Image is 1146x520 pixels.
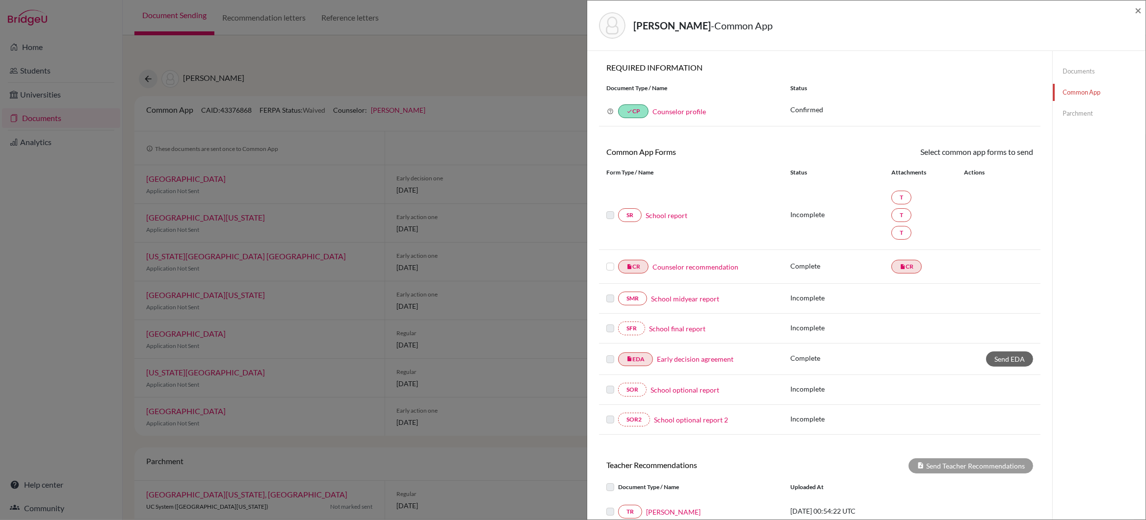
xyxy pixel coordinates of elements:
a: Common App [1053,84,1146,101]
a: doneCP [618,104,649,118]
p: Complete [790,261,891,271]
a: Documents [1053,63,1146,80]
p: Confirmed [790,104,1033,115]
a: SFR [618,322,645,335]
a: School final report [649,323,705,334]
a: Early decision agreement [657,354,733,364]
span: Send EDA [994,355,1025,363]
i: insert_drive_file [900,264,906,270]
h6: Teacher Recommendations [599,460,820,470]
div: Document Type / Name [599,84,783,93]
div: Status [783,84,1041,93]
a: Counselor profile [652,107,706,116]
a: T [891,226,912,240]
a: insert_drive_fileEDA [618,352,653,366]
p: Incomplete [790,209,891,220]
div: Uploaded at [783,481,930,493]
a: Counselor recommendation [652,262,738,272]
strong: [PERSON_NAME] [633,20,711,31]
p: Incomplete [790,293,891,303]
a: School report [646,210,687,221]
a: School midyear report [651,294,719,304]
a: TR [618,505,642,519]
a: SOR [618,383,647,396]
a: School optional report 2 [654,415,728,425]
a: SR [618,208,642,222]
div: Document Type / Name [599,481,783,493]
div: Send Teacher Recommendations [909,458,1033,473]
h6: Common App Forms [599,147,820,156]
i: insert_drive_file [626,356,632,362]
i: done [626,108,632,114]
p: Incomplete [790,384,891,394]
a: Parchment [1053,105,1146,122]
a: School optional report [651,385,719,395]
div: Attachments [891,168,952,177]
a: SMR [618,292,647,305]
div: Form Type / Name [599,168,783,177]
a: [PERSON_NAME] [646,507,701,517]
button: Close [1135,4,1142,16]
a: SOR2 [618,413,650,426]
a: Send EDA [986,351,1033,367]
a: insert_drive_fileCR [618,260,649,273]
p: [DATE] 00:54:22 UTC [790,506,923,516]
div: Actions [952,168,1013,177]
div: Select common app forms to send [820,146,1041,158]
a: T [891,208,912,222]
p: Incomplete [790,322,891,333]
p: Incomplete [790,414,891,424]
p: Complete [790,353,891,363]
span: × [1135,3,1142,17]
span: - Common App [711,20,773,31]
a: insert_drive_fileCR [891,260,922,273]
i: insert_drive_file [626,264,632,270]
h6: REQUIRED INFORMATION [599,63,1041,72]
div: Status [790,168,891,177]
a: T [891,191,912,204]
